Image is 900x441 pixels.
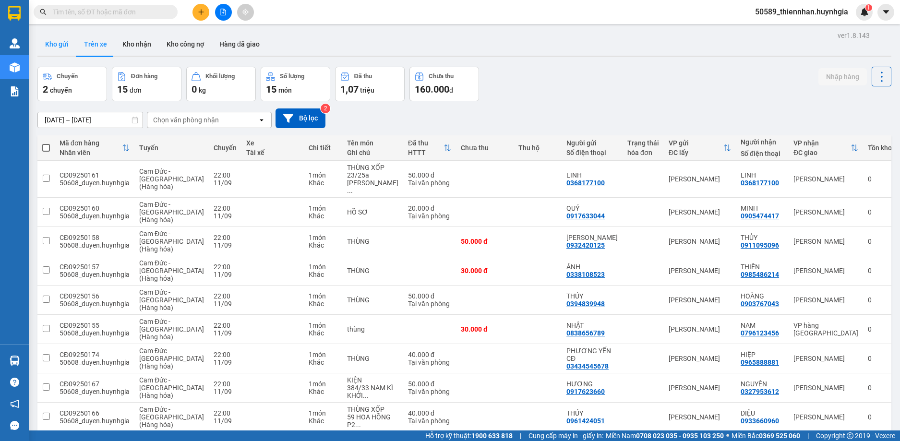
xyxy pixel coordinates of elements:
div: Tại văn phòng [408,212,451,220]
img: warehouse-icon [10,62,20,72]
sup: 2 [321,104,330,113]
div: 23/25a Lê Văn Duyệt P3 Bình Thạnh [347,171,398,194]
div: Đã thu [408,139,444,147]
span: Miền Nam [606,430,724,441]
div: Tên món [347,139,398,147]
div: CĐ09250167 [60,380,130,388]
div: MINH [741,204,784,212]
div: 11/09 [214,241,237,249]
span: question-circle [10,378,19,387]
div: CĐ09250166 [60,409,130,417]
div: 11/09 [214,179,237,187]
img: icon-new-feature [860,8,869,16]
div: hóa đơn [627,149,659,156]
span: đơn [130,86,142,94]
div: 59 HOA HỒNG P2 PHÚ NHUẬN [347,413,398,429]
div: 11/09 [214,329,237,337]
button: Nhập hàng [818,68,867,85]
button: Kho gửi [37,33,76,56]
div: Tại văn phòng [408,388,451,395]
div: Tài xế [246,149,299,156]
div: 384/33 NAM KÌ KHỞI NGHĨA P6 Q3 [347,384,398,399]
div: 1 món [309,204,337,212]
div: [PERSON_NAME] [793,296,858,304]
div: 50608_duyen.huynhgia [60,417,130,425]
div: THÙNG [347,296,398,304]
strong: 0708 023 035 - 0935 103 250 [636,432,724,440]
div: 0911095096 [741,241,779,249]
button: Chuyến2chuyến [37,67,107,101]
div: [PERSON_NAME] [793,384,858,392]
span: 50589_thiennhan.huynhgia [747,6,856,18]
div: 50608_duyen.huynhgia [60,388,130,395]
div: 50.000 đ [408,380,451,388]
div: PHƯƠNG YẾN CĐ [566,347,618,362]
div: THÙNG XỐP [347,405,398,413]
div: 1 món [309,263,337,271]
div: 22:00 [214,380,237,388]
div: [PERSON_NAME] [669,325,731,333]
span: 160.000 [415,83,449,95]
div: 0 [868,384,892,392]
div: THÙNG XỐP [347,164,398,171]
div: 0 [868,208,892,216]
div: CĐ09250155 [60,322,130,329]
span: 2 [43,83,48,95]
div: Số điện thoại [566,149,618,156]
img: logo-vxr [8,6,21,21]
div: ĐC giao [793,149,851,156]
div: 0 [868,267,892,274]
div: NHẬT [566,322,618,329]
div: Trạng thái [627,139,659,147]
span: ... [347,187,353,194]
span: caret-down [882,8,890,16]
div: ver 1.8.143 [838,30,870,41]
div: Tại văn phòng [408,300,451,308]
button: aim [237,4,254,21]
button: Khối lượng0kg [186,67,256,101]
div: [PERSON_NAME] [793,208,858,216]
span: ⚪️ [726,434,729,438]
div: 1 món [309,322,337,329]
div: Tại văn phòng [408,417,451,425]
span: Cam Đức - [GEOGRAPHIC_DATA] (Hàng hóa) [139,318,204,341]
sup: 1 [865,4,872,11]
div: 50608_duyen.huynhgia [60,300,130,308]
div: Khối lượng [205,73,235,80]
span: kg [199,86,206,94]
div: Số điện thoại [741,150,784,157]
div: 1 món [309,171,337,179]
span: | [807,430,809,441]
div: 1 món [309,380,337,388]
div: 1 món [309,351,337,358]
div: Chi tiết [309,144,337,152]
input: Tìm tên, số ĐT hoặc mã đơn [53,7,166,17]
div: CĐ09250160 [60,204,130,212]
span: message [10,421,19,430]
div: Khác [309,271,337,278]
div: 0917623660 [566,388,605,395]
div: 50608_duyen.huynhgia [60,212,130,220]
div: [PERSON_NAME] [669,296,731,304]
div: 11/09 [214,212,237,220]
span: Cam Đức - [GEOGRAPHIC_DATA] (Hàng hóa) [139,347,204,370]
button: Kho nhận [115,33,159,56]
span: chuyến [50,86,72,94]
div: Khác [309,417,337,425]
div: THÙNG [347,355,398,362]
div: 0 [868,238,892,245]
span: copyright [847,432,853,439]
div: VP gửi [669,139,723,147]
div: Xe [246,139,299,147]
div: Tại văn phòng [408,358,451,366]
div: Khác [309,358,337,366]
div: 0985486214 [741,271,779,278]
div: 0905474417 [741,212,779,220]
div: Chưa thu [429,73,454,80]
div: 1 món [309,234,337,241]
div: THÚY [566,409,618,417]
div: 11/09 [214,388,237,395]
img: warehouse-icon [10,38,20,48]
div: 0961424051 [566,417,605,425]
span: ... [355,421,361,429]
